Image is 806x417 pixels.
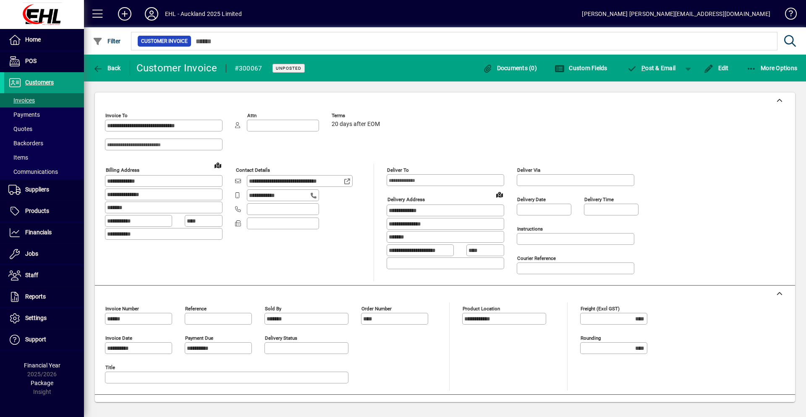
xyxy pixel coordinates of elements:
a: POS [4,51,84,72]
button: More Options [744,60,800,76]
mat-label: Order number [361,306,392,312]
span: Customers [25,79,54,86]
button: Post & Email [623,60,680,76]
span: Filter [93,38,121,45]
mat-label: Invoice date [105,335,132,341]
mat-label: Reference [185,306,207,312]
span: Home [25,36,41,43]
mat-label: Deliver To [387,167,409,173]
span: Settings [25,315,47,321]
a: Home [4,29,84,50]
a: Backorders [4,136,84,150]
span: Terms [332,113,382,118]
mat-label: Delivery time [584,197,614,202]
span: Quotes [8,126,32,132]
span: POS [25,58,37,64]
a: Products [4,201,84,222]
span: Backorders [8,140,43,147]
span: Staff [25,272,38,278]
mat-label: Instructions [517,226,543,232]
a: View on map [211,158,225,172]
button: Add [111,6,138,21]
a: Financials [4,222,84,243]
div: Customer Invoice [136,61,217,75]
a: Knowledge Base [779,2,796,29]
mat-label: Invoice To [105,113,128,118]
mat-label: Deliver via [517,167,540,173]
span: Payments [8,111,40,118]
a: Items [4,150,84,165]
a: Invoices [4,93,84,108]
span: ost & Email [627,65,676,71]
span: P [641,65,645,71]
button: Filter [91,34,123,49]
a: Reports [4,286,84,307]
span: More Options [746,65,798,71]
a: Payments [4,108,84,122]
a: Support [4,329,84,350]
mat-label: Payment due [185,335,213,341]
mat-label: Freight (excl GST) [581,306,620,312]
div: [PERSON_NAME] [PERSON_NAME][EMAIL_ADDRESS][DOMAIN_NAME] [582,7,770,21]
mat-label: Invoice number [105,306,139,312]
span: Support [25,336,46,343]
a: View on map [493,188,506,201]
span: Communications [8,168,58,175]
mat-label: Delivery date [517,197,546,202]
a: Settings [4,308,84,329]
span: Edit [704,65,729,71]
button: Back [91,60,123,76]
span: Financial Year [24,362,60,369]
mat-label: Title [105,365,115,370]
span: Products [25,207,49,214]
span: Back [93,65,121,71]
app-page-header-button: Back [84,60,130,76]
mat-label: Rounding [581,335,601,341]
span: Suppliers [25,186,49,193]
span: Custom Fields [555,65,607,71]
button: Profile [138,6,165,21]
span: Invoices [8,97,35,104]
a: Suppliers [4,179,84,200]
span: Customer Invoice [141,37,188,45]
span: Items [8,154,28,161]
a: Jobs [4,244,84,265]
span: Jobs [25,250,38,257]
button: Custom Fields [552,60,610,76]
span: 20 days after EOM [332,121,380,128]
span: Documents (0) [482,65,537,71]
button: Edit [701,60,731,76]
span: Unposted [276,66,301,71]
mat-label: Sold by [265,306,281,312]
mat-label: Product location [463,306,500,312]
a: Staff [4,265,84,286]
mat-label: Attn [247,113,256,118]
button: Documents (0) [480,60,539,76]
a: Communications [4,165,84,179]
mat-label: Courier Reference [517,255,556,261]
span: Reports [25,293,46,300]
div: #300067 [235,62,262,75]
span: Financials [25,229,52,236]
div: EHL - Auckland 2025 Limited [165,7,242,21]
a: Quotes [4,122,84,136]
mat-label: Delivery status [265,335,297,341]
span: Package [31,380,53,386]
